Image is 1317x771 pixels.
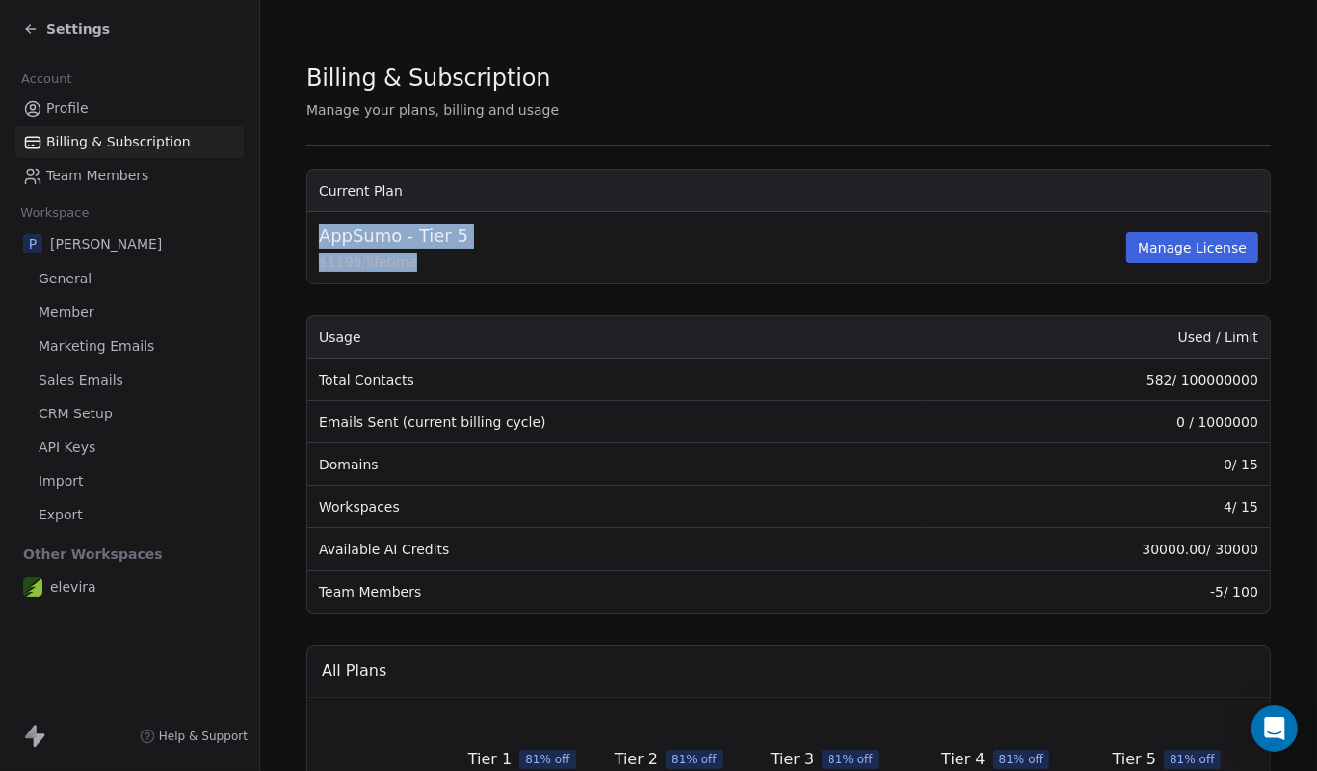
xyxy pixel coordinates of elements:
[926,571,1270,613] td: -5 / 100
[39,438,95,458] span: API Keys
[46,19,110,39] span: Settings
[1164,750,1221,769] span: 81% off
[926,359,1270,401] td: 582 / 100000000
[468,748,512,771] span: Tier 1
[306,64,550,93] span: Billing & Subscription
[1251,705,1298,752] div: Open Intercom Messenger
[307,170,1270,212] th: Current Plan
[159,729,248,744] span: Help & Support
[926,316,1270,359] th: Used / Limit
[15,539,171,570] span: Other Workspaces
[926,401,1270,443] td: 0 / 1000000
[13,65,80,93] span: Account
[23,577,42,597] img: Logo-2.png
[307,571,926,613] td: Team Members
[941,748,985,771] span: Tier 4
[519,750,576,769] span: 81% off
[307,528,926,571] td: Available AI Credits
[666,750,723,769] span: 81% off
[15,499,244,531] a: Export
[1113,748,1156,771] span: Tier 5
[319,253,1122,272] span: $ 1199 / lifetime
[307,486,926,528] td: Workspaces
[46,98,89,119] span: Profile
[307,443,926,486] td: Domains
[322,659,386,682] span: All Plans
[15,432,244,464] a: API Keys
[15,465,244,497] a: Import
[307,359,926,401] td: Total Contacts
[822,750,879,769] span: 81% off
[39,303,94,323] span: Member
[926,443,1270,486] td: 0 / 15
[39,505,83,525] span: Export
[15,364,244,396] a: Sales Emails
[23,19,110,39] a: Settings
[15,331,244,362] a: Marketing Emails
[15,297,244,329] a: Member
[140,729,248,744] a: Help & Support
[46,132,191,152] span: Billing & Subscription
[46,166,148,186] span: Team Members
[15,160,244,192] a: Team Members
[39,471,83,492] span: Import
[50,577,96,597] span: elevira
[13,199,97,227] span: Workspace
[39,269,92,289] span: General
[926,528,1270,571] td: 30000.00 / 30000
[307,316,926,359] th: Usage
[993,750,1050,769] span: 81% off
[307,401,926,443] td: Emails Sent (current billing cycle)
[926,486,1270,528] td: 4 / 15
[15,398,244,430] a: CRM Setup
[319,224,468,249] span: AppSumo - Tier 5
[15,93,244,124] a: Profile
[39,404,113,424] span: CRM Setup
[615,748,658,771] span: Tier 2
[39,370,123,390] span: Sales Emails
[15,263,244,295] a: General
[39,336,154,357] span: Marketing Emails
[306,102,559,118] span: Manage your plans, billing and usage
[15,126,244,158] a: Billing & Subscription
[50,234,162,253] span: [PERSON_NAME]
[23,234,42,253] span: P
[771,748,814,771] span: Tier 3
[1126,232,1258,263] button: Manage License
